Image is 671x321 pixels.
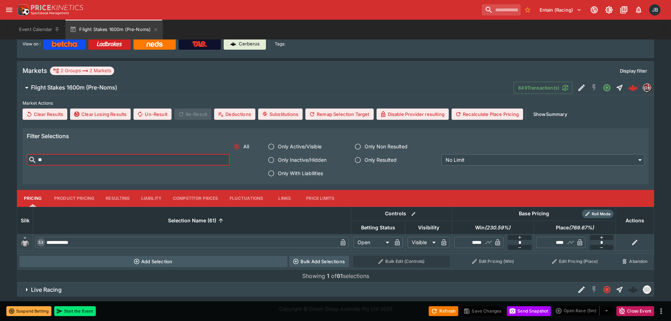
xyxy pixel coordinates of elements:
[305,109,374,120] button: Remap Selection Target
[31,5,83,10] img: PriceKinetics
[569,223,594,232] em: ( 769.67 %)
[54,306,96,316] button: Start the Event
[649,4,660,16] div: Josh Brown
[3,4,15,16] button: open drawer
[522,4,533,16] button: No Bookmarks
[536,256,614,267] button: Edit Pricing (Place)
[588,81,601,94] button: SGM Disabled
[482,4,521,16] input: search
[575,283,588,296] button: Edit Detail
[626,81,640,95] a: e422e652-c19d-460a-b58f-ebbc8952b084
[618,256,652,267] button: Abandon
[278,143,322,150] span: Only Active/Visible
[616,65,651,76] button: Display filter
[516,209,552,218] div: Base Pricing
[258,109,303,120] button: Substitutions
[17,283,575,297] button: Live Racing
[485,223,510,232] em: ( 230.59 %)
[6,306,51,316] button: Suspend Betting
[37,240,45,245] span: 53
[657,307,665,315] button: more
[278,169,323,177] span: Only With Liabilities
[23,67,47,75] h5: Markets
[353,223,403,232] span: Betting Status
[441,154,644,166] div: No Limit
[617,4,630,16] button: Documentation
[133,109,171,120] button: Un-Result
[49,190,100,207] button: Product Pricing
[582,210,614,218] div: Show/hide Price Roll mode configuration.
[429,306,458,316] button: Refresh
[23,109,67,120] button: Clear Results
[514,82,572,94] button: 849Transaction(s)
[603,285,611,294] svg: Closed
[410,223,447,232] span: Visibility
[351,207,452,221] th: Controls
[97,41,122,47] img: Ladbrokes
[31,84,117,91] h6: Flight Stakes 1600m (Pre-Noms)
[643,84,651,92] img: pricekinetics
[548,223,602,232] span: Place(769.67%)
[408,237,438,248] div: Visible
[588,283,601,296] button: SGM Disabled
[529,109,571,120] button: ShowSummary
[643,285,651,294] div: liveracing
[100,190,135,207] button: Resulting
[575,81,588,94] button: Edit Detail
[214,109,255,120] button: Deductions
[507,306,551,316] button: Send Snapshot
[23,38,41,50] label: View on :
[337,272,343,279] b: 61
[289,256,349,267] button: Bulk Add Selections via CSV Data
[174,109,211,120] span: Re-Result
[136,190,167,207] button: Liability
[27,132,644,140] h6: Filter Selections
[601,283,613,296] button: Closed
[23,98,648,109] label: Market Actions
[601,81,613,94] button: Open
[603,4,615,16] button: Toggle light/dark mode
[278,156,327,163] span: Only Inactive/Hidden
[19,256,287,267] button: Add Selection
[643,84,651,92] div: pricekinetics
[167,190,224,207] button: Competitor Prices
[31,12,69,15] img: Sportsbook Management
[17,190,49,207] button: Pricing
[467,223,518,232] span: Win(230.59%)
[302,272,369,280] p: Showing of selections
[160,216,224,225] span: Selection Name (61)
[628,83,638,93] div: e422e652-c19d-460a-b58f-ebbc8952b084
[275,38,285,50] label: Tags:
[192,41,207,47] img: TabNZ
[52,41,77,47] img: Betcha
[147,41,162,47] img: Neds
[353,237,392,248] div: Open
[377,109,449,120] button: Disable Provider resulting
[632,4,645,16] button: Notifications
[224,38,266,50] a: Cerberus
[409,209,418,218] button: Bulk edit
[647,2,663,18] button: Josh Brown
[17,81,514,95] button: Flight Stakes 1600m (Pre-Noms)
[365,143,408,150] span: Only Non Resulted
[452,109,523,120] button: Recalculate Place Pricing
[70,109,131,120] button: Clear Losing Results
[327,272,329,279] b: 1
[603,84,611,92] svg: Open
[353,256,450,267] button: Bulk Edit (Controls)
[17,207,33,234] th: Silk
[15,3,30,17] img: PriceKinetics Logo
[269,190,300,207] button: Links
[15,20,64,39] button: Event Calendar
[66,20,163,39] button: Flight Stakes 1600m (Pre-Noms)
[613,283,626,296] button: Straight
[300,190,340,207] button: Price Limits
[588,4,601,16] button: Connected to PK
[616,207,654,234] th: Actions
[613,81,626,94] button: Straight
[643,286,651,294] img: liveracing
[628,83,638,93] img: logo-cerberus--red.svg
[554,306,614,316] div: split button
[19,237,31,248] img: blank-silk.png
